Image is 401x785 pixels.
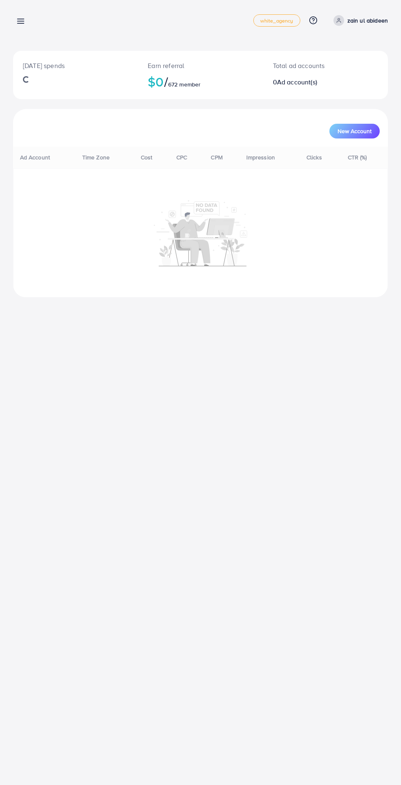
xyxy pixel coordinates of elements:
[277,77,317,86] span: Ad account(s)
[273,61,347,70] p: Total ad accounts
[148,74,253,89] h2: $0
[330,15,388,26] a: zain ul abideen
[253,14,300,27] a: white_agency
[168,80,201,88] span: 672 member
[347,16,388,25] p: zain ul abideen
[329,124,380,138] button: New Account
[260,18,293,23] span: white_agency
[338,128,372,134] span: New Account
[148,61,253,70] p: Earn referral
[273,78,347,86] h2: 0
[164,72,168,91] span: /
[23,61,128,70] p: [DATE] spends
